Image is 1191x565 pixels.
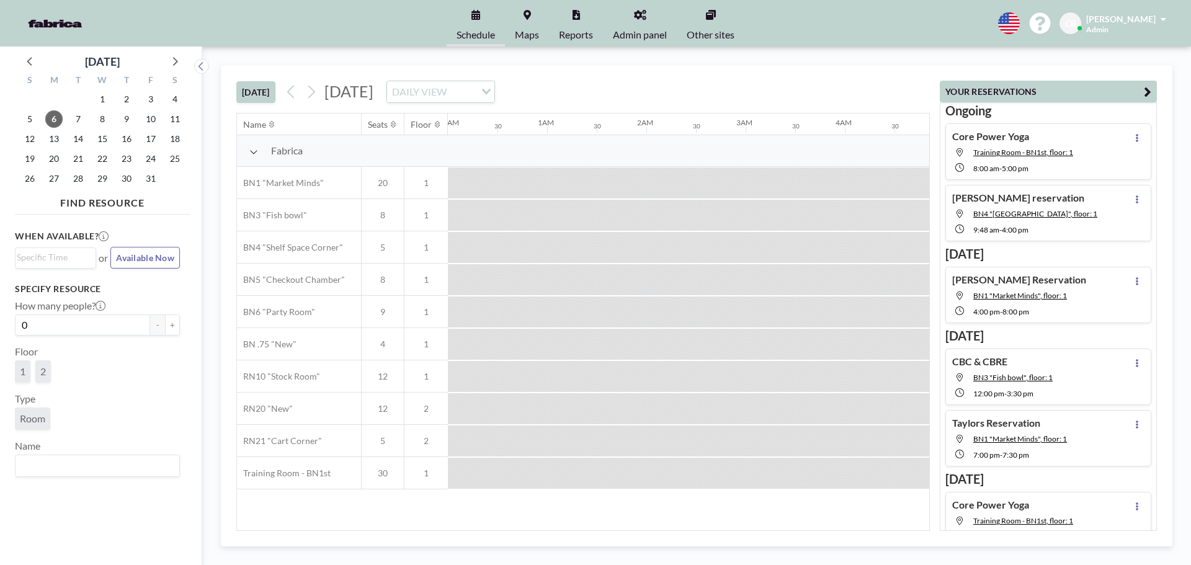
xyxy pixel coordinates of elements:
[1004,389,1007,398] span: -
[94,150,111,167] span: Wednesday, October 22, 2025
[404,435,448,447] span: 2
[1007,389,1033,398] span: 3:30 PM
[45,110,63,128] span: Monday, October 6, 2025
[594,122,601,130] div: 30
[237,242,343,253] span: BN4 "Shelf Space Corner"
[515,30,539,40] span: Maps
[69,150,87,167] span: Tuesday, October 21, 2025
[110,247,180,269] button: Available Now
[118,110,135,128] span: Thursday, October 9, 2025
[237,468,331,479] span: Training Room - BN1st
[1086,25,1108,34] span: Admin
[613,30,667,40] span: Admin panel
[1000,307,1002,316] span: -
[91,73,115,89] div: W
[538,118,554,127] div: 1AM
[973,291,1067,300] span: BN1 "Market Minds", floor: 1
[21,130,38,148] span: Sunday, October 12, 2025
[457,30,495,40] span: Schedule
[21,110,38,128] span: Sunday, October 5, 2025
[637,118,653,127] div: 2AM
[138,73,163,89] div: F
[15,192,190,209] h4: FIND RESOURCE
[973,148,1073,157] span: Training Room - BN1st, floor: 1
[368,119,388,130] div: Seats
[404,403,448,414] span: 2
[20,11,91,36] img: organization-logo
[404,177,448,189] span: 1
[20,412,45,424] span: Room
[1000,450,1002,460] span: -
[952,274,1086,286] h4: [PERSON_NAME] Reservation
[94,110,111,128] span: Wednesday, October 8, 2025
[69,170,87,187] span: Tuesday, October 28, 2025
[15,283,180,295] h3: Specify resource
[411,119,432,130] div: Floor
[973,225,999,234] span: 9:48 AM
[404,468,448,479] span: 1
[559,30,593,40] span: Reports
[973,516,1073,525] span: Training Room - BN1st, floor: 1
[404,210,448,221] span: 1
[952,417,1040,429] h4: Taylors Reservation
[450,84,474,100] input: Search for option
[17,251,89,264] input: Search for option
[973,434,1067,443] span: BN1 "Market Minds", floor: 1
[362,339,404,350] span: 4
[15,345,38,358] label: Floor
[362,210,404,221] span: 8
[362,435,404,447] span: 5
[952,499,1029,511] h4: Core Power Yoga
[362,371,404,382] span: 12
[15,440,40,452] label: Name
[15,393,35,405] label: Type
[66,73,91,89] div: T
[945,471,1151,487] h3: [DATE]
[362,306,404,318] span: 9
[142,110,159,128] span: Friday, October 10, 2025
[952,192,1084,204] h4: [PERSON_NAME] reservation
[99,252,108,264] span: or
[166,130,184,148] span: Saturday, October 18, 2025
[362,403,404,414] span: 12
[16,455,179,476] div: Search for option
[945,328,1151,344] h3: [DATE]
[142,150,159,167] span: Friday, October 24, 2025
[237,371,320,382] span: RN10 "Stock Room"
[973,307,1000,316] span: 4:00 PM
[21,170,38,187] span: Sunday, October 26, 2025
[69,130,87,148] span: Tuesday, October 14, 2025
[362,468,404,479] span: 30
[404,339,448,350] span: 1
[271,145,303,157] span: Fabrica
[494,122,502,130] div: 30
[999,225,1002,234] span: -
[40,365,46,377] span: 2
[792,122,800,130] div: 30
[166,150,184,167] span: Saturday, October 25, 2025
[237,177,324,189] span: BN1 "Market Minds"
[237,306,315,318] span: BN6 "Party Room"
[404,306,448,318] span: 1
[45,130,63,148] span: Monday, October 13, 2025
[166,110,184,128] span: Saturday, October 11, 2025
[1086,14,1156,24] span: [PERSON_NAME]
[973,209,1097,218] span: BN4 "Shelf Space Corner", floor: 1
[114,73,138,89] div: T
[16,248,96,267] div: Search for option
[836,118,852,127] div: 4AM
[166,91,184,108] span: Saturday, October 4, 2025
[362,274,404,285] span: 8
[891,122,899,130] div: 30
[439,118,459,127] div: 12AM
[237,210,307,221] span: BN3 "Fish bowl"
[1065,18,1076,29] span: CB
[142,170,159,187] span: Friday, October 31, 2025
[973,373,1053,382] span: BN3 "Fish bowl", floor: 1
[404,242,448,253] span: 1
[1002,450,1029,460] span: 7:30 PM
[94,91,111,108] span: Wednesday, October 1, 2025
[21,150,38,167] span: Sunday, October 19, 2025
[236,81,275,103] button: [DATE]
[116,252,174,263] span: Available Now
